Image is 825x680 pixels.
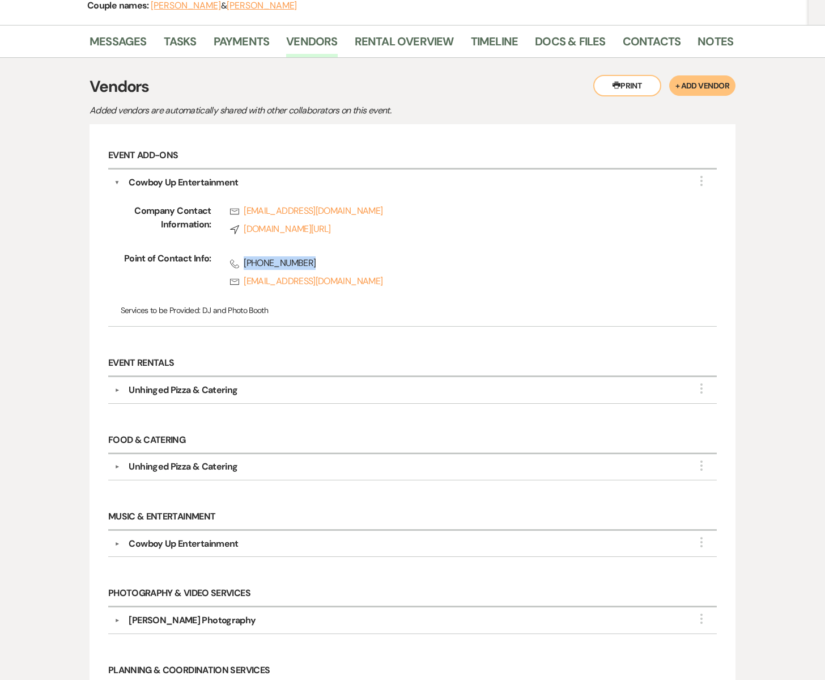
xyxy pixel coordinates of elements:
[110,464,124,470] button: ▼
[90,32,147,57] a: Messages
[90,103,486,118] p: Added vendors are automatically shared with other collaborators on this event.
[230,256,681,270] span: [PHONE_NUMBER]
[108,350,717,377] h6: Event Rentals
[230,204,681,218] a: [EMAIL_ADDRESS][DOMAIN_NAME]
[108,428,717,454] h6: Food & Catering
[121,204,211,240] span: Company Contact Information:
[164,32,197,57] a: Tasks
[108,143,717,170] h6: Event Add-Ons
[471,32,518,57] a: Timeline
[129,460,237,474] div: Unhinged Pizza & Catering
[623,32,681,57] a: Contacts
[535,32,605,57] a: Docs & Files
[593,75,661,96] button: Print
[698,32,733,57] a: Notes
[129,614,256,627] div: [PERSON_NAME] Photography
[151,1,221,10] button: [PERSON_NAME]
[90,75,735,99] h3: Vendors
[121,304,705,316] p: DJ and Photo Booth
[114,176,120,189] button: ▼
[129,537,238,551] div: Cowboy Up Entertainment
[129,383,237,397] div: Unhinged Pizza & Catering
[108,581,717,607] h6: Photography & Video Services
[230,274,681,288] a: [EMAIL_ADDRESS][DOMAIN_NAME]
[214,32,270,57] a: Payments
[286,32,337,57] a: Vendors
[110,618,124,623] button: ▼
[121,305,201,315] span: Services to be Provided:
[669,75,735,96] button: + Add Vendor
[108,504,717,531] h6: Music & Entertainment
[121,252,211,293] span: Point of Contact Info:
[227,1,297,10] button: [PERSON_NAME]
[110,387,124,393] button: ▼
[230,222,681,236] a: [DOMAIN_NAME][URL]
[110,541,124,547] button: ▼
[355,32,454,57] a: Rental Overview
[129,176,238,189] div: Cowboy Up Entertainment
